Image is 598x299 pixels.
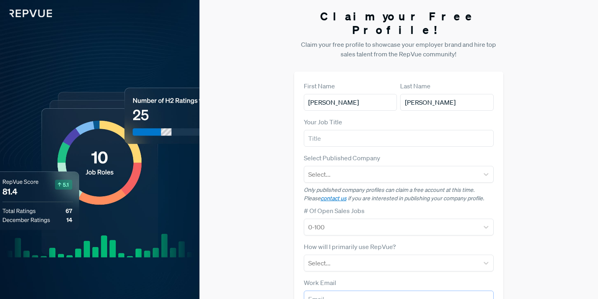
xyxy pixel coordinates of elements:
label: Last Name [400,81,431,91]
label: # Of Open Sales Jobs [304,206,365,215]
label: Select Published Company [304,153,380,163]
a: contact us [321,195,347,202]
input: First Name [304,94,397,111]
p: Claim your free profile to showcase your employer brand and hire top sales talent from the RepVue... [294,40,504,59]
input: Last Name [400,94,494,111]
label: First Name [304,81,335,91]
p: Only published company profiles can claim a free account at this time. Please if you are interest... [304,186,494,203]
label: Work Email [304,278,336,287]
label: Your Job Title [304,117,342,127]
label: How will I primarily use RepVue? [304,242,396,251]
input: Title [304,130,494,147]
h3: Claim your Free Profile! [294,10,504,36]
